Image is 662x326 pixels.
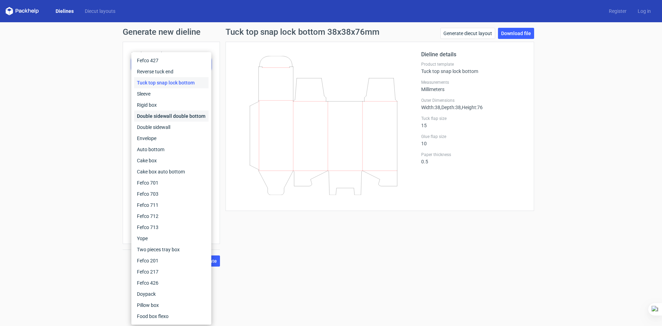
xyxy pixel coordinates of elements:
div: 15 [421,116,525,128]
div: Auto bottom [134,144,209,155]
span: , Depth : 38 [440,105,461,110]
a: Generate diecut layout [440,28,495,39]
div: Millimeters [421,80,525,92]
label: Paper thickness [421,152,525,157]
span: Width : 38 [421,105,440,110]
h1: Tuck top snap lock bottom 38x38x76mm [226,28,379,36]
div: Fefco 426 [134,277,209,288]
div: Cake box [134,155,209,166]
h1: Generate new dieline [123,28,540,36]
a: Log in [632,8,656,15]
div: Yope [134,233,209,244]
div: Fefco 703 [134,188,209,199]
div: Fefco 712 [134,211,209,222]
div: 0.5 [421,152,525,164]
div: Fefco 201 [134,255,209,266]
div: Fefco 217 [134,266,209,277]
h2: Dieline details [421,50,525,59]
div: Double sidewall double bottom [134,111,209,122]
div: Tuck top snap lock bottom [134,77,209,88]
a: Register [603,8,632,15]
div: Fefco 427 [134,55,209,66]
div: Double sidewall [134,122,209,133]
label: Product template [131,50,211,57]
label: Tuck flap size [421,116,525,121]
div: Cake box auto bottom [134,166,209,177]
div: 10 [421,134,525,146]
div: Envelope [134,133,209,144]
a: Diecut layouts [79,8,121,15]
div: Fefco 713 [134,222,209,233]
a: Download file [498,28,534,39]
div: Food box flexo [134,311,209,322]
div: Rigid box [134,99,209,111]
label: Outer Dimensions [421,98,525,103]
div: Fefco 701 [134,177,209,188]
div: Reverse tuck end [134,66,209,77]
label: Measurements [421,80,525,85]
div: Two pieces tray box [134,244,209,255]
div: Doypack [134,288,209,300]
span: , Height : 76 [461,105,483,110]
div: Sleeve [134,88,209,99]
div: Pillow box [134,300,209,311]
a: Dielines [50,8,79,15]
div: Tuck top snap lock bottom [421,62,525,74]
label: Glue flap size [421,134,525,139]
label: Product template [421,62,525,67]
div: Fefco 711 [134,199,209,211]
